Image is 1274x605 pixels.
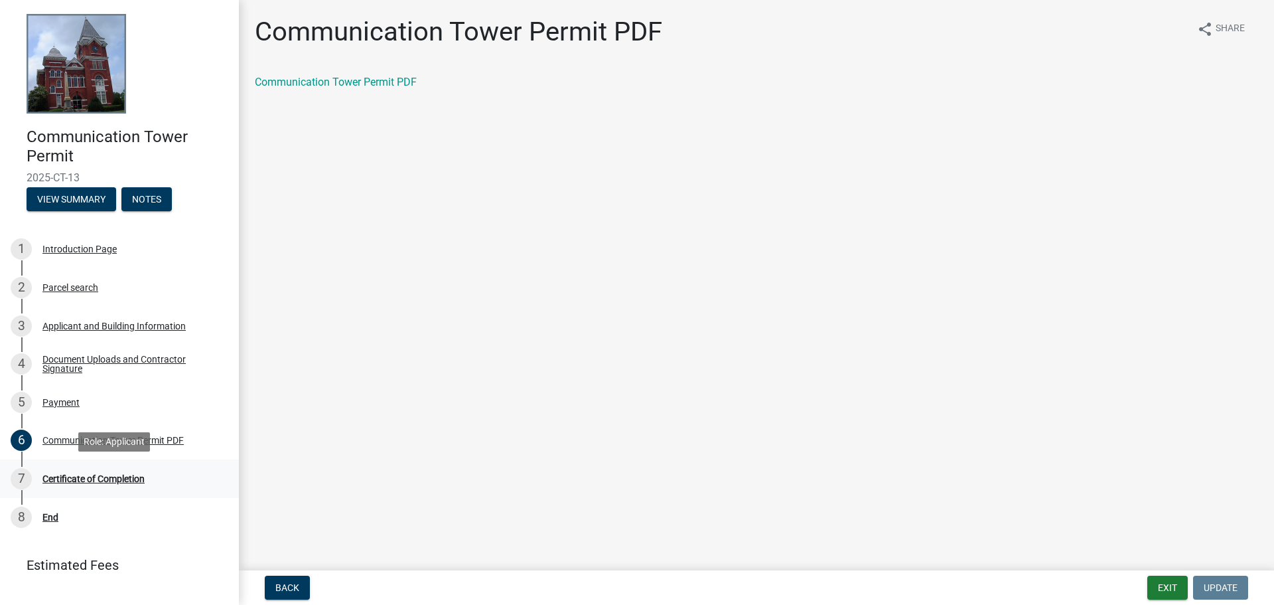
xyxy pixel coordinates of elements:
button: Update [1193,576,1248,600]
div: Parcel search [42,283,98,292]
div: Introduction Page [42,244,117,254]
div: Applicant and Building Information [42,321,186,331]
div: 8 [11,507,32,528]
h1: Communication Tower Permit PDF [255,16,662,48]
a: Estimated Fees [11,552,218,578]
span: Update [1204,582,1238,593]
button: Notes [121,187,172,211]
div: Payment [42,398,80,407]
div: 1 [11,238,32,260]
h4: Communication Tower Permit [27,128,228,166]
div: End [42,513,58,522]
span: Share [1216,21,1245,37]
span: Back [275,582,299,593]
wm-modal-confirm: Summary [27,195,116,205]
button: View Summary [27,187,116,211]
div: Document Uploads and Contractor Signature [42,355,218,373]
div: Role: Applicant [78,432,150,452]
div: 5 [11,392,32,413]
button: Back [265,576,310,600]
a: Communication Tower Permit PDF [255,76,417,88]
div: Communication Tower Permit PDF [42,436,184,445]
div: 7 [11,468,32,489]
div: 2 [11,277,32,298]
button: shareShare [1186,16,1255,42]
span: 2025-CT-13 [27,171,212,184]
div: 3 [11,315,32,337]
div: 4 [11,353,32,375]
button: Exit [1147,576,1188,600]
div: Certificate of Completion [42,474,145,483]
img: Talbot County, Georgia [27,14,126,114]
i: share [1197,21,1213,37]
wm-modal-confirm: Notes [121,195,172,205]
div: 6 [11,430,32,451]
